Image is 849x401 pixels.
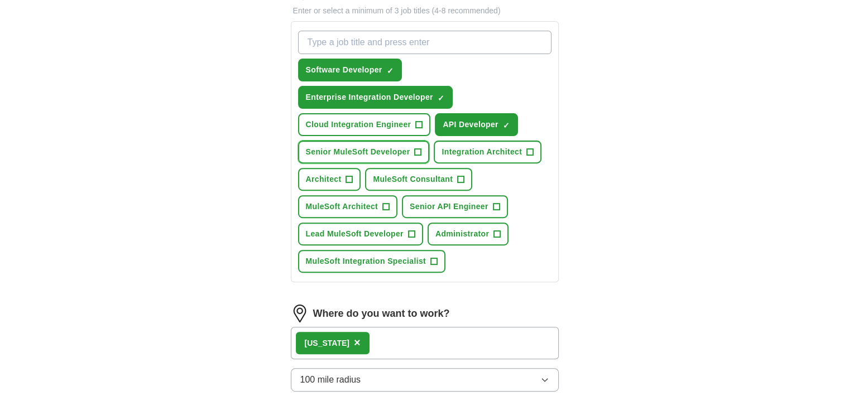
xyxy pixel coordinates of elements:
[503,121,510,130] span: ✓
[354,335,361,351] button: ×
[410,201,488,212] span: Senior API Engineer
[291,305,309,322] img: location.png
[298,168,361,191] button: Architect
[306,119,411,131] span: Cloud Integration Engineer
[373,173,453,185] span: MuleSoft Consultant
[298,86,453,109] button: Enterprise Integration Developer✓
[306,173,342,185] span: Architect
[306,201,378,212] span: MuleSoft Architect
[291,368,559,392] button: 100 mile radius
[435,228,489,240] span: Administrator
[365,168,472,191] button: MuleSoft Consultant
[434,141,541,163] button: Integration Architect
[438,94,444,103] span: ✓
[306,64,382,76] span: Software Developer
[442,146,522,158] span: Integration Architect
[300,373,361,386] span: 100 mile radius
[354,336,361,349] span: ×
[298,113,431,136] button: Cloud Integration Engineer
[298,141,430,163] button: Senior MuleSoft Developer
[298,223,423,245] button: Lead MuleSoft Developer
[428,223,509,245] button: Administrator
[443,119,498,131] span: API Developer
[298,250,445,273] button: MuleSoft Integration Specialist
[291,5,559,17] p: Enter or select a minimum of 3 job titles (4-8 recommended)
[298,31,551,54] input: Type a job title and press enter
[435,113,517,136] button: API Developer✓
[306,146,410,158] span: Senior MuleSoft Developer
[306,228,404,240] span: Lead MuleSoft Developer
[306,91,433,103] span: Enterprise Integration Developer
[387,66,394,75] span: ✓
[306,255,426,267] span: MuleSoft Integration Specialist
[298,195,397,218] button: MuleSoft Architect
[305,337,349,349] div: [US_STATE]
[402,195,508,218] button: Senior API Engineer
[313,306,450,321] label: Where do you want to work?
[298,59,402,81] button: Software Developer✓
